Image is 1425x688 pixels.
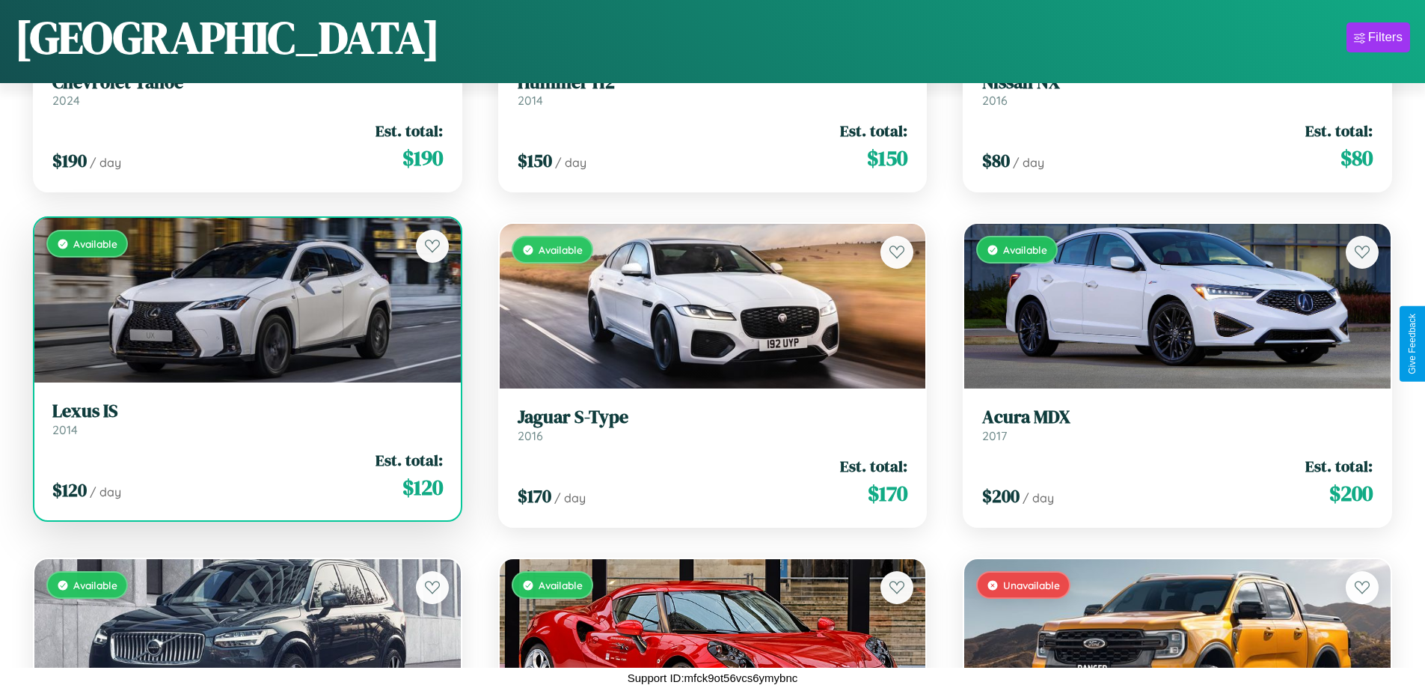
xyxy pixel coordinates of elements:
[554,490,586,505] span: / day
[518,407,908,443] a: Jaguar S-Type2016
[402,472,443,502] span: $ 120
[1305,120,1373,141] span: Est. total:
[867,143,907,173] span: $ 150
[15,7,440,68] h1: [GEOGRAPHIC_DATA]
[982,407,1373,428] h3: Acura MDX
[1003,579,1060,591] span: Unavailable
[90,155,121,170] span: / day
[52,478,87,502] span: $ 120
[52,422,78,437] span: 2014
[982,484,1020,508] span: $ 200
[982,72,1373,109] a: Nissan NX2016
[840,455,907,477] span: Est. total:
[1340,143,1373,173] span: $ 80
[1003,243,1047,256] span: Available
[982,148,1010,173] span: $ 80
[539,243,583,256] span: Available
[52,401,443,437] a: Lexus IS2014
[555,155,586,170] span: / day
[518,148,552,173] span: $ 150
[52,72,443,109] a: Chevrolet Tahoe2024
[1013,155,1044,170] span: / day
[376,120,443,141] span: Est. total:
[52,148,87,173] span: $ 190
[1023,490,1054,505] span: / day
[376,449,443,471] span: Est. total:
[982,428,1007,443] span: 2017
[518,93,543,108] span: 2014
[52,93,80,108] span: 2024
[518,72,908,109] a: Hummer H22014
[1346,22,1410,52] button: Filters
[868,478,907,508] span: $ 170
[1329,478,1373,508] span: $ 200
[518,428,543,443] span: 2016
[518,484,551,508] span: $ 170
[402,143,443,173] span: $ 190
[518,407,908,428] h3: Jaguar S-Type
[1368,30,1403,45] div: Filters
[1305,455,1373,477] span: Est. total:
[539,579,583,591] span: Available
[1407,314,1418,374] div: Give Feedback
[73,237,117,250] span: Available
[982,93,1008,108] span: 2016
[52,401,443,422] h3: Lexus IS
[982,407,1373,443] a: Acura MDX2017
[73,579,117,591] span: Available
[90,484,121,499] span: / day
[628,668,798,688] p: Support ID: mfck9ot56vcs6ymybnc
[840,120,907,141] span: Est. total:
